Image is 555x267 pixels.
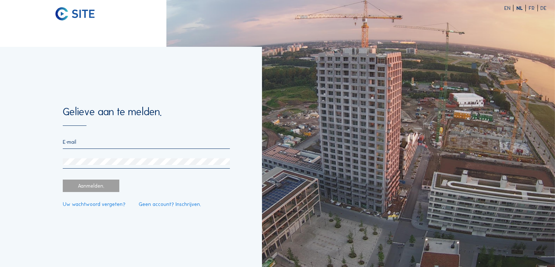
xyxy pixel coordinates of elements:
div: NL [516,5,526,11]
div: Aanmelden. [63,180,119,192]
input: E-mail [63,139,230,145]
div: Gelieve aan te melden. [63,107,230,126]
div: DE [540,5,547,11]
a: Geen account? Inschrijven. [139,202,201,207]
a: Uw wachtwoord vergeten? [63,202,126,207]
div: EN [504,5,514,11]
img: C-SITE logo [55,7,94,20]
div: FR [529,5,538,11]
